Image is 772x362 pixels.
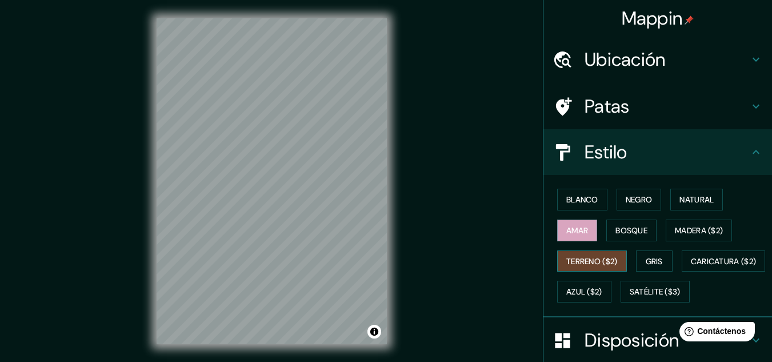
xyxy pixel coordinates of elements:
[566,256,618,266] font: Terreno ($2)
[666,220,732,241] button: Madera ($2)
[617,189,662,210] button: Negro
[557,189,607,210] button: Blanco
[691,256,757,266] font: Caricatura ($2)
[679,194,714,205] font: Natural
[615,225,647,236] font: Bosque
[557,220,597,241] button: Amar
[543,129,772,175] div: Estilo
[585,47,666,71] font: Ubicación
[622,6,683,30] font: Mappin
[543,83,772,129] div: Patas
[626,194,653,205] font: Negro
[670,189,723,210] button: Natural
[606,220,657,241] button: Bosque
[585,140,627,164] font: Estilo
[636,250,673,272] button: Gris
[670,317,759,349] iframe: Lanzador de widgets de ayuda
[685,15,694,25] img: pin-icon.png
[157,18,387,344] canvas: Mapa
[566,225,588,236] font: Amar
[557,281,611,303] button: Azul ($2)
[630,287,681,297] font: Satélite ($3)
[367,325,381,339] button: Activar o desactivar atribución
[646,256,663,266] font: Gris
[566,194,598,205] font: Blanco
[557,250,627,272] button: Terreno ($2)
[682,250,766,272] button: Caricatura ($2)
[585,328,679,352] font: Disposición
[621,281,690,303] button: Satélite ($3)
[675,225,723,236] font: Madera ($2)
[543,37,772,82] div: Ubicación
[566,287,602,297] font: Azul ($2)
[585,94,630,118] font: Patas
